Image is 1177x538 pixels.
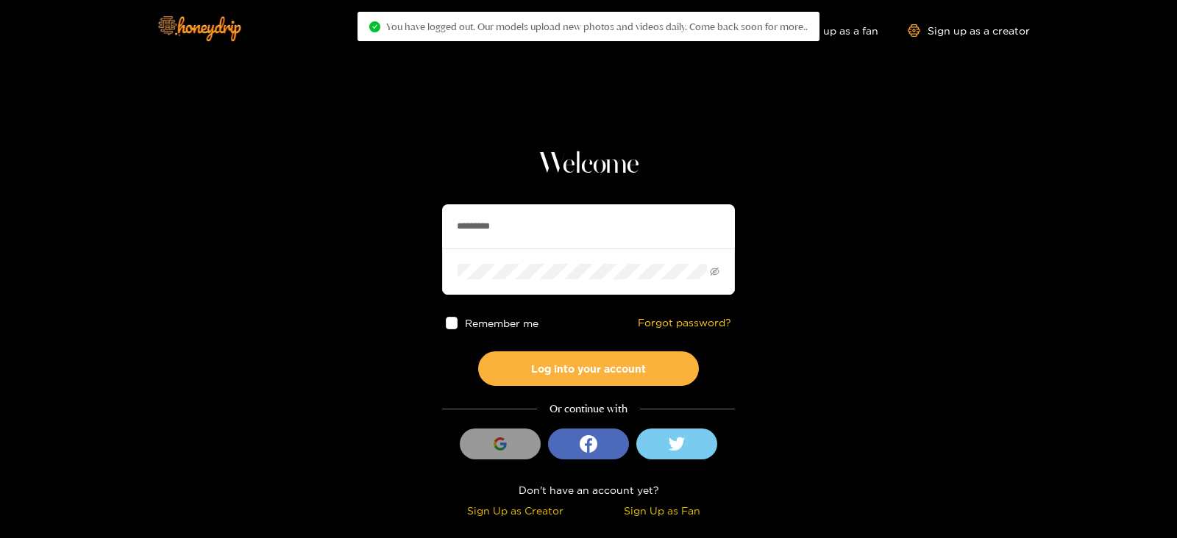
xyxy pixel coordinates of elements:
[478,351,699,386] button: Log into your account
[638,317,731,329] a: Forgot password?
[908,24,1030,37] a: Sign up as a creator
[442,147,735,182] h1: Welcome
[442,481,735,498] div: Don't have an account yet?
[592,502,731,519] div: Sign Up as Fan
[369,21,380,32] span: check-circle
[466,318,539,329] span: Remember me
[778,24,878,37] a: Sign up as a fan
[442,401,735,417] div: Or continue with
[446,502,585,519] div: Sign Up as Creator
[710,267,719,276] span: eye-invisible
[386,21,808,32] span: You have logged out. Our models upload new photos and videos daily. Come back soon for more..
